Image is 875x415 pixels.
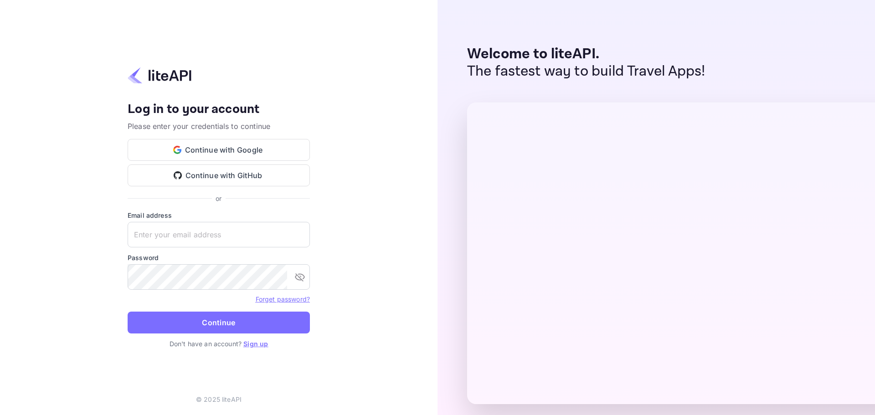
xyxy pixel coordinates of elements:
p: Please enter your credentials to continue [128,121,310,132]
button: Continue with GitHub [128,164,310,186]
img: liteapi [128,67,191,84]
a: Forget password? [256,295,310,303]
a: Sign up [243,340,268,348]
label: Password [128,253,310,262]
button: toggle password visibility [291,268,309,286]
p: or [216,194,221,203]
p: Welcome to liteAPI. [467,46,705,63]
label: Email address [128,210,310,220]
p: © 2025 liteAPI [196,395,242,404]
p: Don't have an account? [128,339,310,348]
button: Continue with Google [128,139,310,161]
p: The fastest way to build Travel Apps! [467,63,705,80]
input: Enter your email address [128,222,310,247]
h4: Log in to your account [128,102,310,118]
button: Continue [128,312,310,333]
a: Forget password? [256,294,310,303]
